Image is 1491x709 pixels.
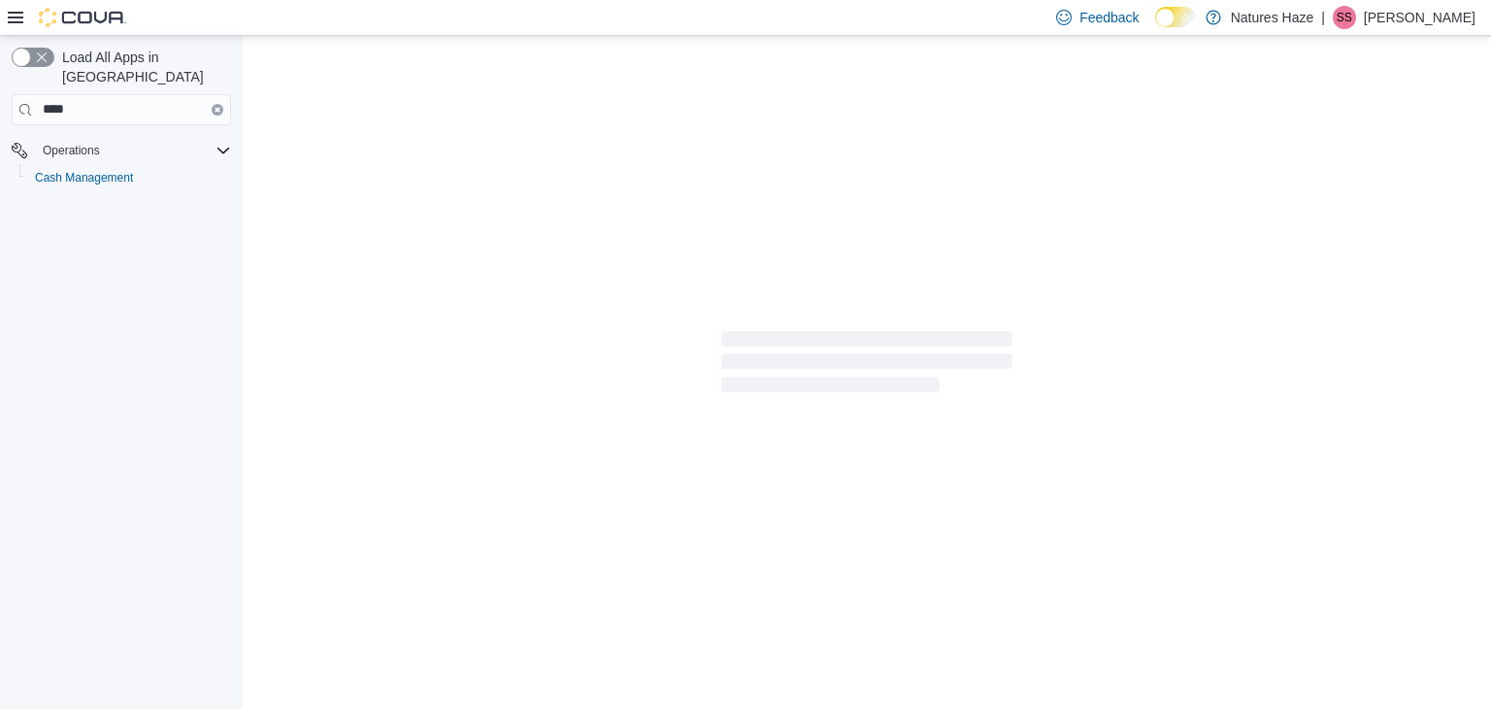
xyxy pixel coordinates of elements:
span: Cash Management [35,170,133,186]
button: Cash Management [19,164,239,191]
p: [PERSON_NAME] [1364,6,1475,29]
button: Operations [4,137,239,164]
a: Cash Management [27,166,141,189]
span: Dark Mode [1155,27,1156,28]
p: Natures Haze [1231,6,1314,29]
span: Cash Management [27,166,231,189]
p: | [1321,6,1325,29]
div: Sina Sanjari [1333,6,1356,29]
span: Feedback [1079,8,1139,27]
span: Operations [35,139,231,162]
button: Clear input [212,104,223,116]
input: Dark Mode [1155,7,1196,27]
span: Load All Apps in [GEOGRAPHIC_DATA] [54,48,231,86]
img: Cova [39,8,126,27]
nav: Complex example [12,129,231,242]
span: Operations [43,143,100,158]
button: Operations [35,139,108,162]
span: SS [1337,6,1352,29]
span: Loading [721,335,1012,397]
